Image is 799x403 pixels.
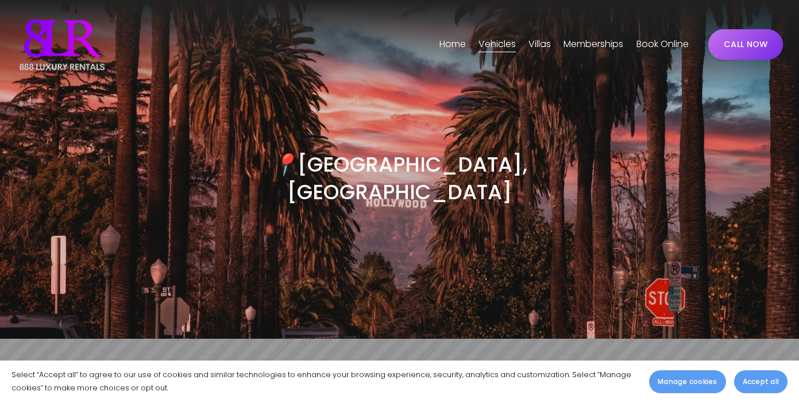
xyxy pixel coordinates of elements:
span: Vehicles [478,36,516,53]
a: Home [439,36,466,54]
a: folder dropdown [528,36,551,54]
span: Manage cookies [658,377,717,387]
span: Villas [528,36,551,53]
a: Book Online [636,36,689,54]
span: Accept all [743,377,779,387]
a: CALL NOW [708,29,783,60]
button: Manage cookies [649,370,725,393]
h3: [GEOGRAPHIC_DATA], [GEOGRAPHIC_DATA] [208,151,592,206]
img: Luxury Car &amp; Home Rentals For Every Occasion [16,16,108,73]
p: Select “Accept all” to agree to our use of cookies and similar technologies to enhance your brows... [11,369,638,395]
button: Accept all [734,370,788,393]
a: Memberships [563,36,623,54]
a: folder dropdown [478,36,516,54]
em: 📍 [272,150,298,179]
